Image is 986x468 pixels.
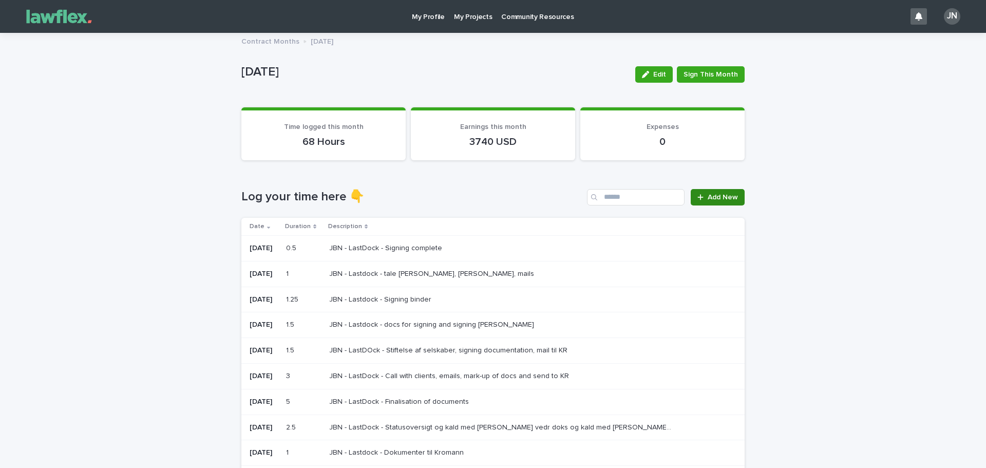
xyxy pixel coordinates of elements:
span: Earnings this month [460,123,526,130]
p: [DATE] [250,244,278,253]
tr: [DATE]2.52.5 JBN - LastDock - Statusoversigt og kald med [PERSON_NAME] vedr doks og kald med [PER... [241,415,745,440]
tr: [DATE]11 JBN - Lastdock - tale [PERSON_NAME], [PERSON_NAME], mailsJBN - Lastdock - tale [PERSON_N... [241,261,745,287]
p: [DATE] [250,448,278,457]
a: Add New [691,189,745,205]
span: Time logged this month [284,123,364,130]
p: [DATE] [250,398,278,406]
span: Sign This Month [684,69,738,80]
span: Edit [653,71,666,78]
tr: [DATE]11 JBN - Lastdock - Dokumenter til KromannJBN - Lastdock - Dokumenter til Kromann [241,440,745,466]
img: Gnvw4qrBSHOAfo8VMhG6 [21,6,98,27]
p: 0 [593,136,732,148]
tr: [DATE]55 JBN - LastDock - Finalisation of documentsJBN - LastDock - Finalisation of documents [241,389,745,415]
p: JBN - Lastdock - Signing binder [329,293,433,304]
p: [DATE] [250,346,278,355]
button: Edit [635,66,673,83]
tr: [DATE]1.51.5 JBN - LastDOck - Stiftelse af selskaber, signing documentation, mail til KRJBN - Las... [241,338,745,364]
p: 3740 USD [423,136,563,148]
p: 1 [286,446,291,457]
button: Sign This Month [677,66,745,83]
div: JN [944,8,960,25]
p: JBN - LastDock - Signing complete [329,242,444,253]
p: 5 [286,396,292,406]
p: 1.25 [286,293,300,304]
span: Expenses [647,123,679,130]
tr: [DATE]0.50.5 JBN - LastDock - Signing completeJBN - LastDock - Signing complete [241,235,745,261]
p: 1.5 [286,319,296,329]
p: [DATE] [250,270,278,278]
p: JBN - Lastdock - tale [PERSON_NAME], [PERSON_NAME], mails [329,268,536,278]
p: JBN - Lastdock - docs for signing and signing [PERSON_NAME] [329,319,536,329]
p: [DATE] [250,321,278,329]
p: Date [250,221,264,232]
p: JBN - Lastdock - Dokumenter til Kromann [329,446,466,457]
input: Search [587,189,685,205]
p: 3 [286,370,292,381]
tr: [DATE]1.51.5 JBN - Lastdock - docs for signing and signing [PERSON_NAME]JBN - Lastdock - docs for... [241,312,745,338]
p: JBN - LastDock - Statusoversigt og kald med [PERSON_NAME] vedr doks og kald med [PERSON_NAME] sen... [329,421,674,432]
p: JBN - LastDock - Finalisation of documents [329,396,471,406]
p: [DATE] [250,372,278,381]
p: [DATE] [250,423,278,432]
p: [DATE] [311,35,333,46]
span: Add New [708,194,738,201]
p: 1 [286,268,291,278]
p: Contract Months [241,35,299,46]
p: [DATE] [250,295,278,304]
p: JBN - LastDOck - Stiftelse af selskaber, signing documentation, mail til KR [329,344,570,355]
p: [DATE] [241,65,627,80]
p: 0.5 [286,242,298,253]
p: Description [328,221,362,232]
p: Duration [285,221,311,232]
p: JBN - LastDock - Call with clients, emails, mark-up of docs and send to KR [329,370,571,381]
p: 1.5 [286,344,296,355]
tr: [DATE]1.251.25 JBN - Lastdock - Signing binderJBN - Lastdock - Signing binder [241,287,745,312]
tr: [DATE]33 JBN - LastDock - Call with clients, emails, mark-up of docs and send to KRJBN - LastDock... [241,363,745,389]
h1: Log your time here 👇 [241,190,583,204]
p: 68 Hours [254,136,393,148]
p: 2.5 [286,421,298,432]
